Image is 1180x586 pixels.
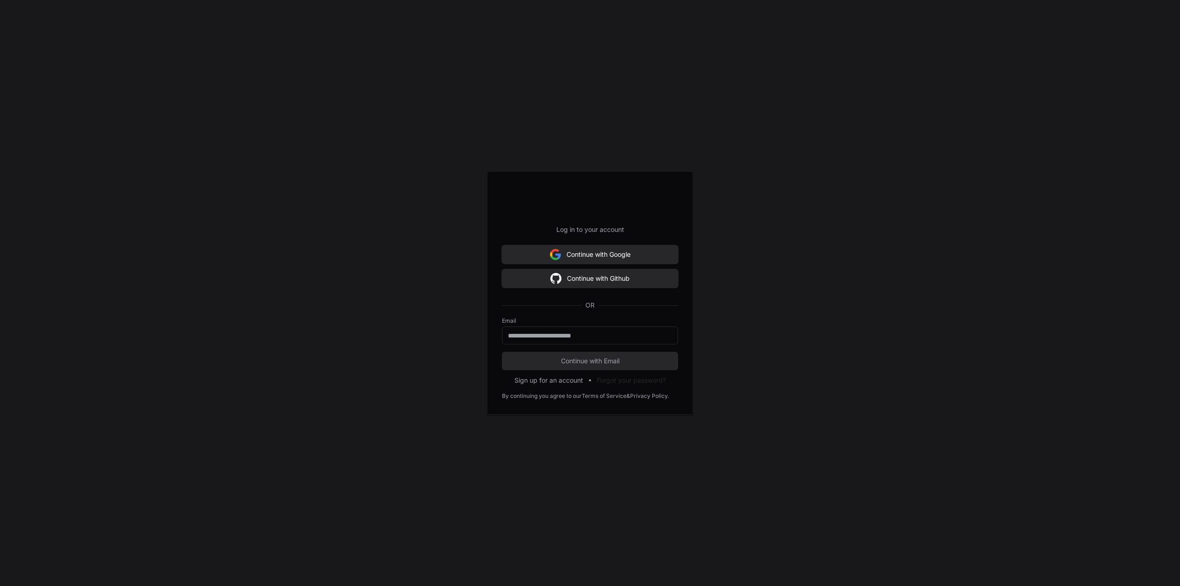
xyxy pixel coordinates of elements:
button: Continue with Google [502,245,678,264]
div: & [626,392,630,400]
img: Sign in with google [550,269,561,288]
p: Log in to your account [502,225,678,234]
a: Terms of Service [582,392,626,400]
button: Continue with Email [502,352,678,370]
div: By continuing you agree to our [502,392,582,400]
button: Sign up for an account [514,376,583,385]
span: Continue with Email [502,356,678,366]
button: Continue with Github [502,269,678,288]
span: OR [582,301,598,310]
img: Sign in with google [550,245,561,264]
label: Email [502,317,678,325]
a: Privacy Policy. [630,392,669,400]
button: Forgot your password? [597,376,666,385]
